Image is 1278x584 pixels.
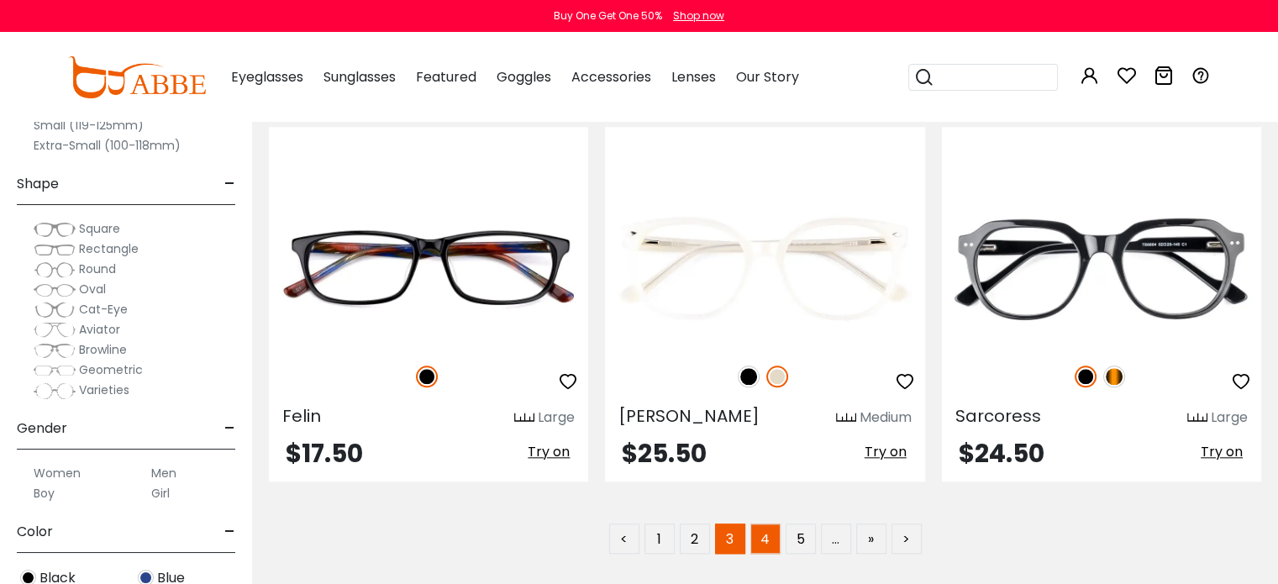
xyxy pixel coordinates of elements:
[224,164,235,204] span: -
[1075,366,1097,387] img: Black
[323,67,396,87] span: Sunglasses
[79,321,120,338] span: Aviator
[151,483,170,503] label: Girl
[605,187,924,347] img: Cream Landel - Acetate ,Universal Bridge Fit
[416,366,438,387] img: Black
[644,523,675,554] a: 1
[68,56,206,98] img: abbeglasses.com
[282,404,321,428] span: Felin
[79,301,128,318] span: Cat-Eye
[34,483,55,503] label: Boy
[865,442,907,461] span: Try on
[34,115,144,135] label: Small (119-125mm)
[786,523,816,554] a: 5
[79,240,139,257] span: Rectangle
[736,67,799,87] span: Our Story
[715,523,745,554] span: 3
[34,135,181,155] label: Extra-Small (100-118mm)
[860,441,912,463] button: Try on
[1196,441,1248,463] button: Try on
[528,442,570,461] span: Try on
[514,412,534,424] img: size ruler
[34,463,81,483] label: Women
[959,435,1044,471] span: $24.50
[1201,442,1243,461] span: Try on
[571,67,651,87] span: Accessories
[891,523,922,554] a: >
[34,281,76,298] img: Oval.png
[738,366,760,387] img: Black
[79,381,129,398] span: Varieties
[269,187,588,347] img: Black Felin - Acetate ,Universal Bridge Fit
[416,67,476,87] span: Featured
[618,404,760,428] span: [PERSON_NAME]
[286,435,363,471] span: $17.50
[523,441,575,463] button: Try on
[34,382,76,400] img: Varieties.png
[34,241,76,258] img: Rectangle.png
[673,8,724,24] div: Shop now
[231,67,303,87] span: Eyeglasses
[622,435,707,471] span: $25.50
[79,361,143,378] span: Geometric
[1187,412,1207,424] img: size ruler
[609,523,639,554] a: <
[497,67,551,87] span: Goggles
[856,523,886,554] a: »
[17,408,67,449] span: Gender
[1211,408,1248,428] div: Large
[836,412,856,424] img: size ruler
[34,221,76,238] img: Square.png
[955,404,1041,428] span: Sarcoress
[79,281,106,297] span: Oval
[34,302,76,318] img: Cat-Eye.png
[538,408,575,428] div: Large
[860,408,912,428] div: Medium
[680,523,710,554] a: 2
[665,8,724,23] a: Shop now
[79,260,116,277] span: Round
[17,164,59,204] span: Shape
[750,523,781,554] a: 4
[224,512,235,552] span: -
[554,8,662,24] div: Buy One Get One 50%
[224,408,235,449] span: -
[34,342,76,359] img: Browline.png
[766,366,788,387] img: Cream
[79,220,120,237] span: Square
[821,523,851,554] span: …
[1103,366,1125,387] img: Tortoise
[34,322,76,339] img: Aviator.png
[671,67,716,87] span: Lenses
[17,512,53,552] span: Color
[151,463,176,483] label: Men
[942,187,1261,347] img: Black Sarcoress - Acetate ,Universal Bridge Fit
[34,362,76,379] img: Geometric.png
[79,341,127,358] span: Browline
[34,261,76,278] img: Round.png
